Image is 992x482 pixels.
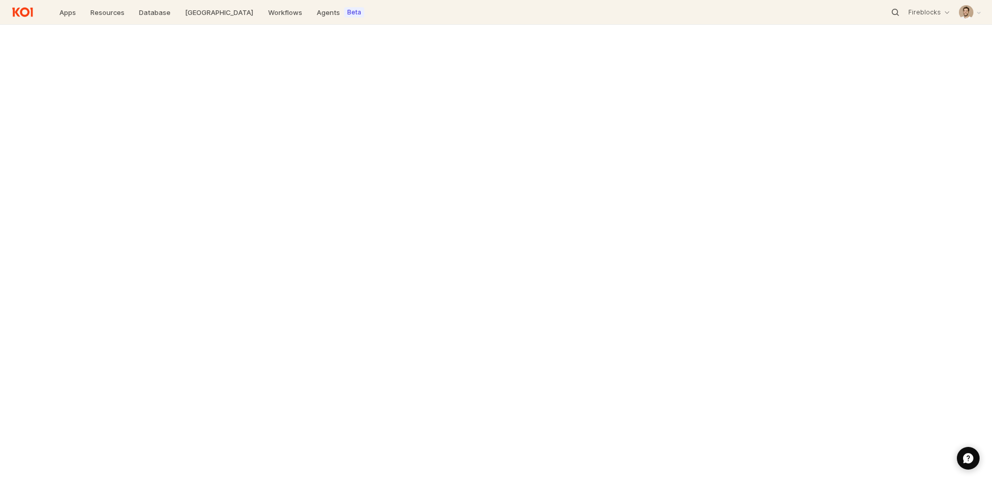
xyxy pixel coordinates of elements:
[262,5,308,20] a: Workflows
[179,5,260,20] a: [GEOGRAPHIC_DATA]
[347,8,361,17] label: Beta
[53,5,82,20] a: Apps
[908,8,941,17] p: Fireblocks
[133,5,177,20] a: Database
[311,5,370,20] a: AgentsBeta
[84,5,131,20] a: Resources
[8,4,37,20] img: Return to home page
[904,6,955,19] button: Fireblocks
